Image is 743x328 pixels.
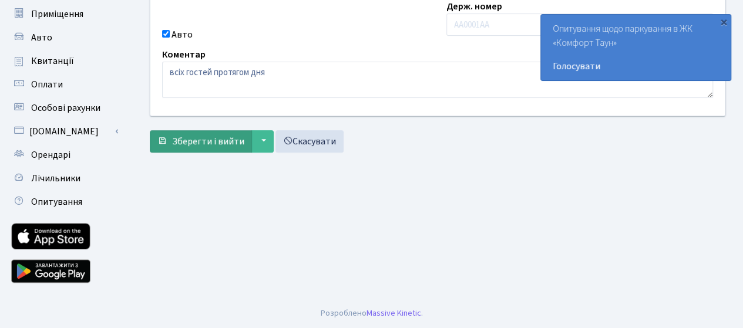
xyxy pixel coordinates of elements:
[150,130,252,153] button: Зберегти і вийти
[718,16,729,28] div: ×
[31,148,70,161] span: Орендарі
[6,167,123,190] a: Лічильники
[367,307,421,319] a: Massive Kinetic
[31,31,52,44] span: Авто
[541,15,731,80] div: Опитування щодо паркування в ЖК «Комфорт Таун»
[6,73,123,96] a: Оплати
[31,172,80,185] span: Лічильники
[6,49,123,73] a: Квитанції
[6,2,123,26] a: Приміщення
[31,195,82,208] span: Опитування
[31,55,74,67] span: Квитанції
[321,307,423,320] div: Розроблено .
[6,96,123,120] a: Особові рахунки
[553,59,719,73] a: Голосувати
[6,26,123,49] a: Авто
[6,120,123,143] a: [DOMAIN_NAME]
[172,135,244,148] span: Зберегти і вийти
[162,48,206,62] label: Коментар
[6,190,123,214] a: Опитування
[6,143,123,167] a: Орендарі
[275,130,344,153] a: Скасувати
[31,102,100,114] span: Особові рахунки
[31,8,83,21] span: Приміщення
[31,78,63,91] span: Оплати
[446,13,713,36] input: AA0001AA
[172,28,193,42] label: Авто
